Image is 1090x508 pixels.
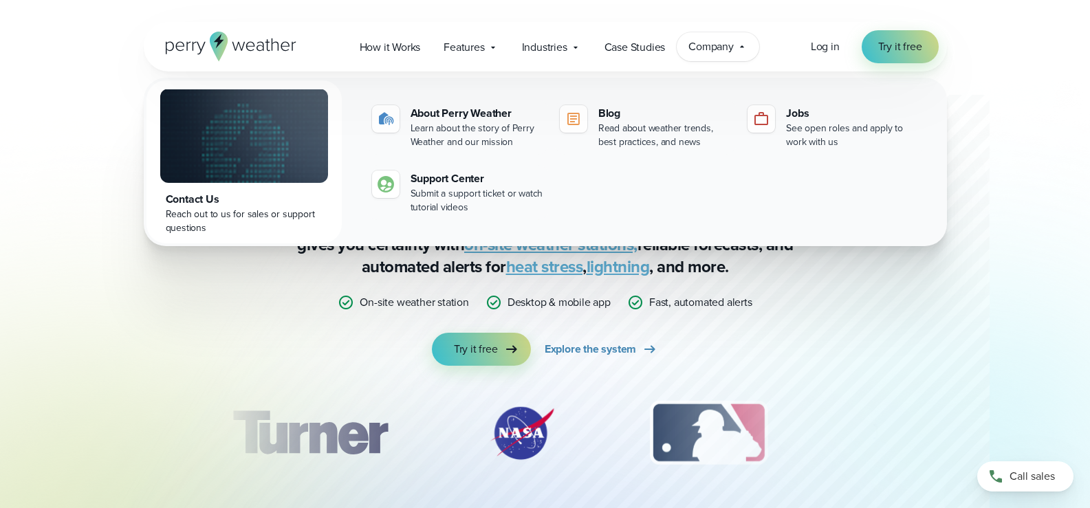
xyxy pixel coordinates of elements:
p: On-site weather station [360,294,468,311]
div: See open roles and apply to work with us [786,122,919,149]
span: Explore the system [545,341,636,357]
a: Try it free [432,333,531,366]
div: slideshow [212,399,878,474]
a: lightning [587,254,650,279]
div: 1 of 12 [212,399,407,467]
span: Try it free [878,38,922,55]
div: Learn about the story of Perry Weather and our mission [411,122,543,149]
p: Stop relying on weather apps you can’t trust — [PERSON_NAME] Weather gives you certainty with rel... [270,212,820,278]
span: Log in [811,38,840,54]
a: Try it free [862,30,939,63]
a: Jobs See open roles and apply to work with us [742,100,924,155]
div: About Perry Weather [411,105,543,122]
a: Contact Us Reach out to us for sales or support questions [146,80,342,243]
p: Desktop & mobile app [508,294,611,311]
img: NASA.svg [474,399,570,467]
div: 2 of 12 [474,399,570,467]
img: contact-icon.svg [378,176,394,192]
div: 4 of 12 [847,399,957,467]
div: Read about weather trends, best practices, and news [598,122,731,149]
div: Jobs [786,105,919,122]
a: How it Works [348,33,433,61]
div: Support Center [411,170,543,187]
img: jobs-icon-1.svg [753,111,770,127]
span: Company [688,38,734,55]
a: Call sales [977,461,1073,492]
div: Contact Us [166,191,323,208]
div: 3 of 12 [636,399,781,467]
a: Support Center Submit a support ticket or watch tutorial videos [367,165,549,220]
span: Features [444,39,484,56]
span: Industries [522,39,567,56]
a: About Perry Weather Learn about the story of Perry Weather and our mission [367,100,549,155]
img: about-icon.svg [378,111,394,127]
div: Reach out to us for sales or support questions [166,208,323,235]
span: Try it free [454,341,498,357]
img: blog-icon.svg [565,111,582,127]
span: How it Works [360,39,421,56]
img: Turner-Construction_1.svg [212,399,407,467]
span: Case Studies [604,39,666,56]
img: MLB.svg [636,399,781,467]
div: Submit a support ticket or watch tutorial videos [411,187,543,214]
a: Log in [811,38,840,55]
img: PGA.svg [847,399,957,467]
span: Call sales [1010,468,1055,485]
a: Explore the system [545,333,658,366]
a: heat stress [506,254,583,279]
a: Case Studies [593,33,677,61]
a: Blog Read about weather trends, best practices, and news [554,100,737,155]
p: Fast, automated alerts [649,294,752,311]
div: Blog [598,105,731,122]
